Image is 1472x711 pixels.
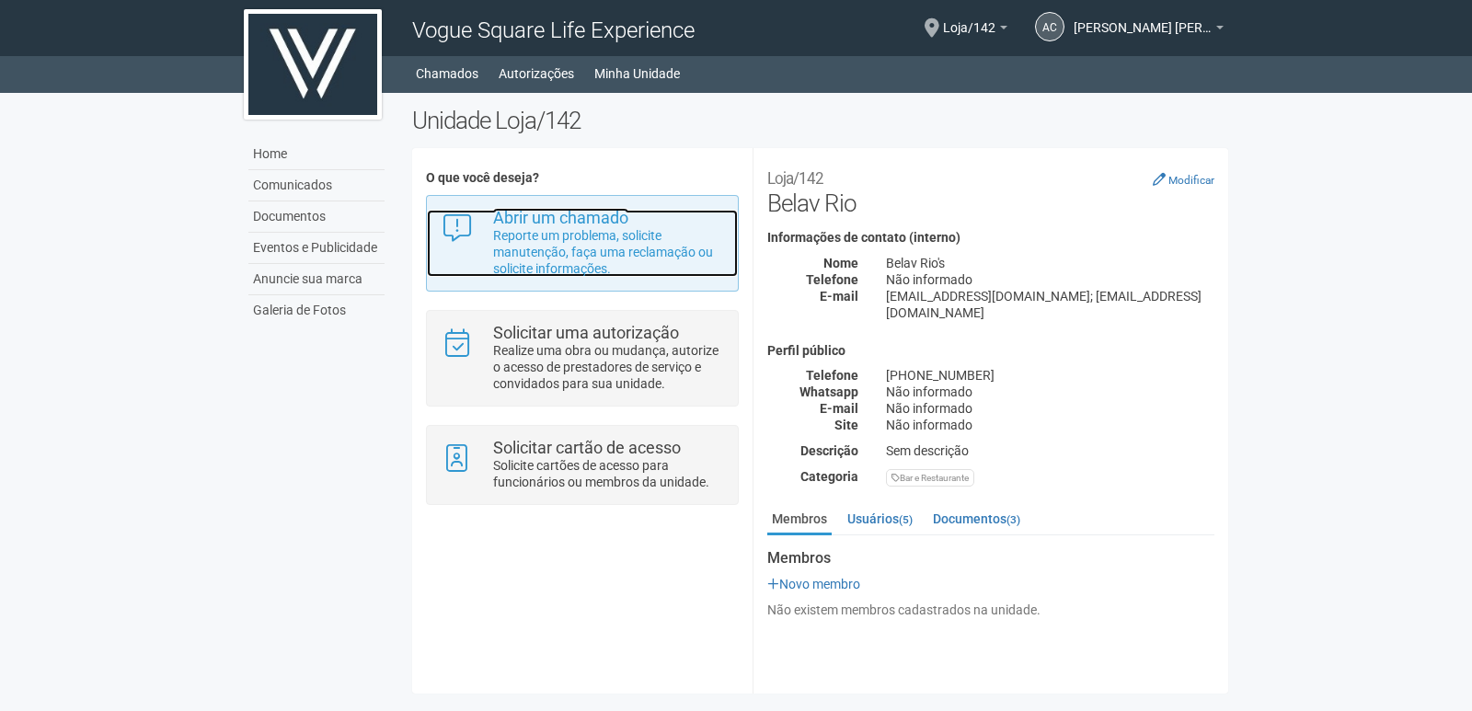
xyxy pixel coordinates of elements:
a: Membros [767,505,832,535]
a: Autorizações [499,61,574,86]
a: Novo membro [767,577,860,591]
div: Não informado [872,271,1228,288]
a: Documentos(3) [928,505,1025,533]
p: Solicite cartões de acesso para funcionários ou membros da unidade. [493,457,724,490]
h4: O que você deseja? [426,171,738,185]
a: Eventos e Publicidade [248,233,385,264]
strong: Site [834,418,858,432]
div: Não informado [872,417,1228,433]
div: Sem descrição [872,442,1228,459]
a: Abrir um chamado Reporte um problema, solicite manutenção, faça uma reclamação ou solicite inform... [441,210,723,277]
a: Loja/142 [943,23,1007,38]
h2: Belav Rio [767,162,1214,217]
a: Solicitar cartão de acesso Solicite cartões de acesso para funcionários ou membros da unidade. [441,440,723,490]
h4: Perfil público [767,344,1214,358]
h4: Informações de contato (interno) [767,231,1214,245]
a: AC [1035,12,1064,41]
small: (3) [1006,513,1020,526]
a: Anuncie sua marca [248,264,385,295]
a: Minha Unidade [594,61,680,86]
strong: Nome [823,256,858,270]
p: Realize uma obra ou mudança, autorize o acesso de prestadores de serviço e convidados para sua un... [493,342,724,392]
div: [EMAIL_ADDRESS][DOMAIN_NAME]; [EMAIL_ADDRESS][DOMAIN_NAME] [872,288,1228,321]
p: Reporte um problema, solicite manutenção, faça uma reclamação ou solicite informações. [493,227,724,277]
a: Comunicados [248,170,385,201]
strong: E-mail [820,401,858,416]
a: Home [248,139,385,170]
small: (5) [899,513,913,526]
img: logo.jpg [244,9,382,120]
span: Antonio Carlos Santos de Freitas [1074,3,1212,35]
strong: Categoria [800,469,858,484]
strong: Descrição [800,443,858,458]
a: Chamados [416,61,478,86]
strong: Abrir um chamado [493,208,628,227]
a: Solicitar uma autorização Realize uma obra ou mudança, autorize o acesso de prestadores de serviç... [441,325,723,392]
div: Não informado [872,384,1228,400]
strong: Telefone [806,272,858,287]
div: Não informado [872,400,1228,417]
div: Bar e Restaurante [886,469,974,487]
strong: Solicitar uma autorização [493,323,679,342]
strong: Solicitar cartão de acesso [493,438,681,457]
strong: Telefone [806,368,858,383]
small: Loja/142 [767,169,823,188]
a: Documentos [248,201,385,233]
a: [PERSON_NAME] [PERSON_NAME] [1074,23,1224,38]
small: Modificar [1168,174,1214,187]
div: [PHONE_NUMBER] [872,367,1228,384]
strong: Whatsapp [799,384,858,399]
strong: Membros [767,550,1214,567]
a: Modificar [1153,172,1214,187]
span: Vogue Square Life Experience [412,17,695,43]
strong: E-mail [820,289,858,304]
span: Loja/142 [943,3,995,35]
div: Belav Rio's [872,255,1228,271]
div: Não existem membros cadastrados na unidade. [767,602,1214,618]
h2: Unidade Loja/142 [412,107,1228,134]
a: Usuários(5) [843,505,917,533]
a: Galeria de Fotos [248,295,385,326]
